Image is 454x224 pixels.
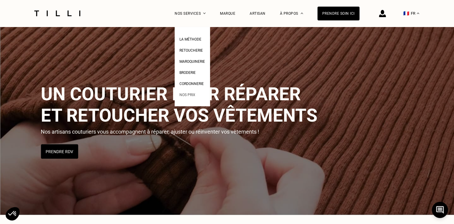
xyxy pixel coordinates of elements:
[179,37,201,41] span: La Méthode
[220,11,235,16] a: Marque
[41,83,301,104] span: Un couturier pour réparer
[403,11,409,16] span: 🇫🇷
[41,128,263,135] p: Nos artisans couturiers vous accompagnent à réparer, ajuster ou réinventer vos vêtements !
[179,91,195,97] a: Nos prix
[179,69,196,75] a: Broderie
[41,104,317,126] span: et retoucher vos vêtements
[301,13,303,14] img: Menu déroulant à propos
[417,13,419,14] img: menu déroulant
[179,47,203,53] a: Retoucherie
[179,93,195,97] span: Nos prix
[32,11,83,16] img: Logo du service de couturière Tilli
[179,48,203,53] span: Retoucherie
[179,71,196,75] span: Broderie
[379,10,386,17] img: icône connexion
[179,80,204,86] a: Cordonnerie
[179,35,201,42] a: La Méthode
[41,144,78,159] button: Prendre RDV
[179,58,205,64] a: Maroquinerie
[317,7,359,20] a: Prendre soin ici
[203,13,206,14] img: Menu déroulant
[179,59,205,64] span: Maroquinerie
[250,11,266,16] a: Artisan
[179,82,204,86] span: Cordonnerie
